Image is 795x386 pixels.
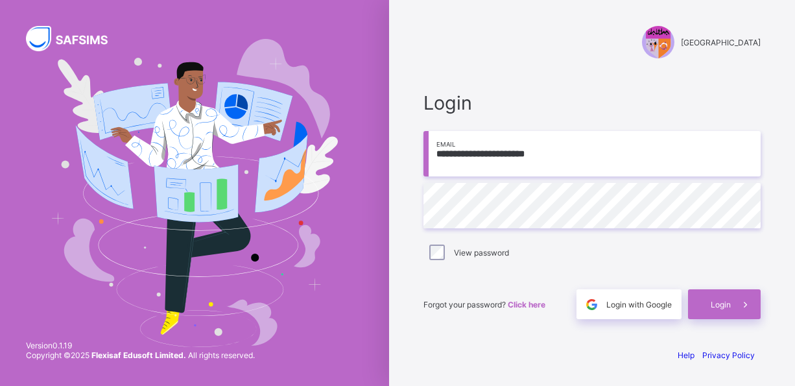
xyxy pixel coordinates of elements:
a: Help [678,350,694,360]
a: Click here [508,300,545,309]
span: [GEOGRAPHIC_DATA] [681,38,761,47]
span: Login [423,91,761,114]
span: Login [711,300,731,309]
span: Version 0.1.19 [26,341,255,350]
a: Privacy Policy [702,350,755,360]
span: Login with Google [606,300,672,309]
strong: Flexisaf Edusoft Limited. [91,350,186,360]
img: google.396cfc9801f0270233282035f929180a.svg [584,297,599,312]
img: SAFSIMS Logo [26,26,123,51]
img: Hero Image [51,39,338,348]
span: Forgot your password? [423,300,545,309]
span: Copyright © 2025 All rights reserved. [26,350,255,360]
label: View password [454,248,509,258]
